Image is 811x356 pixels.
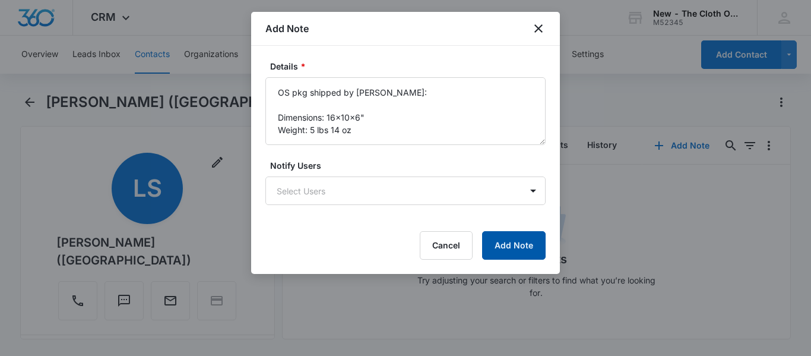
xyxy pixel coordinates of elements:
[265,77,546,145] textarea: OS pkg shipped by [PERSON_NAME]: Dimensions: 16x10x6" Weight: 5 lbs 14 oz
[531,21,546,36] button: close
[270,159,550,172] label: Notify Users
[265,21,309,36] h1: Add Note
[270,60,550,73] label: Details
[482,231,546,260] button: Add Note
[420,231,473,260] button: Cancel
